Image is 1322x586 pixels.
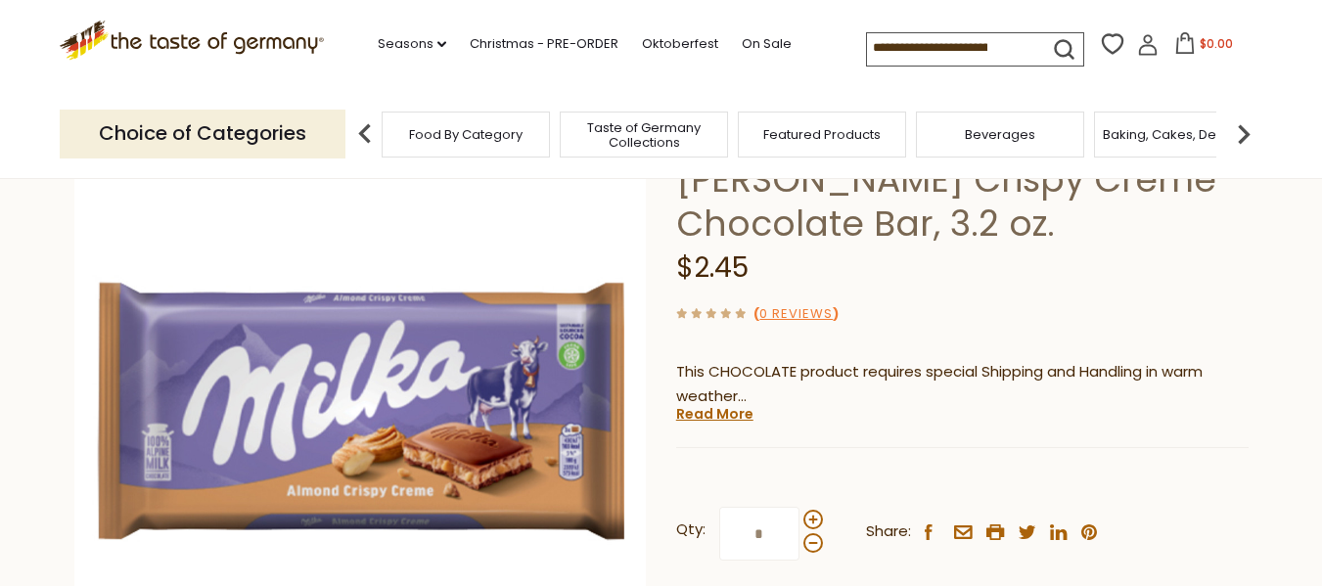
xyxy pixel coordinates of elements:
[965,127,1035,142] a: Beverages
[676,404,753,424] a: Read More
[409,127,523,142] a: Food By Category
[60,110,345,158] p: Choice of Categories
[1200,35,1233,52] span: $0.00
[742,33,792,55] a: On Sale
[759,304,833,325] a: 0 Reviews
[345,114,385,154] img: previous arrow
[1103,127,1254,142] a: Baking, Cakes, Desserts
[676,360,1249,409] p: This CHOCOLATE product requires special Shipping and Handling in warm weather
[470,33,618,55] a: Christmas - PRE-ORDER
[642,33,718,55] a: Oktoberfest
[676,518,706,542] strong: Qty:
[753,304,839,323] span: ( )
[1224,114,1263,154] img: next arrow
[378,33,446,55] a: Seasons
[1162,32,1246,62] button: $0.00
[566,120,722,150] a: Taste of Germany Collections
[866,519,911,544] span: Share:
[719,507,799,561] input: Qty:
[676,158,1249,246] h1: [PERSON_NAME] Crispy Creme Chocolate Bar, 3.2 oz.
[676,248,749,287] span: $2.45
[763,127,881,142] a: Featured Products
